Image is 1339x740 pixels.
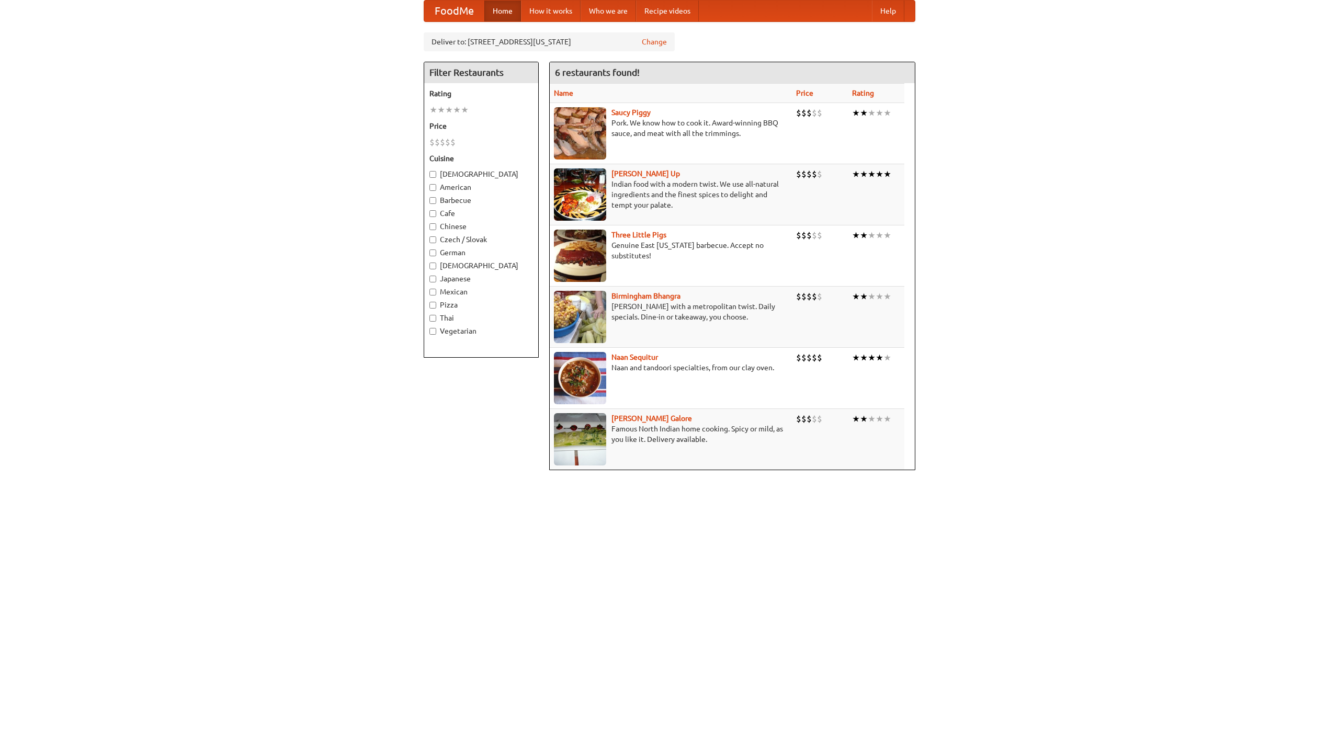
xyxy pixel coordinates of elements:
[424,62,538,83] h4: Filter Restaurants
[611,414,692,423] a: [PERSON_NAME] Galore
[876,107,883,119] li: ★
[429,208,533,219] label: Cafe
[554,301,788,322] p: [PERSON_NAME] with a metropolitan twist. Daily specials. Dine-in or takeaway, you choose.
[883,352,891,363] li: ★
[554,179,788,210] p: Indian food with a modern twist. We use all-natural ingredients and the finest spices to delight ...
[868,352,876,363] li: ★
[611,108,651,117] a: Saucy Piggy
[801,291,807,302] li: $
[611,169,680,178] a: [PERSON_NAME] Up
[883,107,891,119] li: ★
[429,276,436,282] input: Japanese
[852,230,860,241] li: ★
[817,168,822,180] li: $
[429,104,437,116] li: ★
[796,107,801,119] li: $
[429,136,435,148] li: $
[883,291,891,302] li: ★
[429,121,533,131] h5: Price
[429,221,533,232] label: Chinese
[429,153,533,164] h5: Cuisine
[812,168,817,180] li: $
[876,291,883,302] li: ★
[807,107,812,119] li: $
[429,289,436,295] input: Mexican
[554,240,788,261] p: Genuine East [US_STATE] barbecue. Accept no substitutes!
[812,230,817,241] li: $
[440,136,445,148] li: $
[445,136,450,148] li: $
[429,274,533,284] label: Japanese
[429,260,533,271] label: [DEMOGRAPHIC_DATA]
[872,1,904,21] a: Help
[611,353,658,361] a: Naan Sequitur
[812,413,817,425] li: $
[453,104,461,116] li: ★
[581,1,636,21] a: Who we are
[429,88,533,99] h5: Rating
[807,230,812,241] li: $
[801,168,807,180] li: $
[554,118,788,139] p: Pork. We know how to cook it. Award-winning BBQ sauce, and meat with all the trimmings.
[860,168,868,180] li: ★
[437,104,445,116] li: ★
[807,413,812,425] li: $
[429,184,436,191] input: American
[636,1,699,21] a: Recipe videos
[429,171,436,178] input: [DEMOGRAPHIC_DATA]
[817,352,822,363] li: $
[461,104,469,116] li: ★
[796,230,801,241] li: $
[876,413,883,425] li: ★
[521,1,581,21] a: How it works
[429,195,533,206] label: Barbecue
[801,352,807,363] li: $
[852,107,860,119] li: ★
[812,107,817,119] li: $
[868,291,876,302] li: ★
[554,413,606,465] img: currygalore.jpg
[868,413,876,425] li: ★
[852,291,860,302] li: ★
[554,352,606,404] img: naansequitur.jpg
[868,107,876,119] li: ★
[817,230,822,241] li: $
[429,313,533,323] label: Thai
[429,326,533,336] label: Vegetarian
[812,352,817,363] li: $
[554,291,606,343] img: bhangra.jpg
[883,413,891,425] li: ★
[852,352,860,363] li: ★
[801,107,807,119] li: $
[883,168,891,180] li: ★
[429,247,533,258] label: German
[445,104,453,116] li: ★
[801,413,807,425] li: $
[554,362,788,373] p: Naan and tandoori specialties, from our clay oven.
[429,182,533,192] label: American
[429,236,436,243] input: Czech / Slovak
[812,291,817,302] li: $
[429,197,436,204] input: Barbecue
[611,292,680,300] b: Birmingham Bhangra
[429,287,533,297] label: Mexican
[450,136,456,148] li: $
[555,67,640,77] ng-pluralize: 6 restaurants found!
[554,89,573,97] a: Name
[876,352,883,363] li: ★
[876,230,883,241] li: ★
[554,424,788,445] p: Famous North Indian home cooking. Spicy or mild, as you like it. Delivery available.
[817,413,822,425] li: $
[852,89,874,97] a: Rating
[554,230,606,282] img: littlepigs.jpg
[611,231,666,239] a: Three Little Pigs
[817,107,822,119] li: $
[807,291,812,302] li: $
[801,230,807,241] li: $
[429,328,436,335] input: Vegetarian
[796,168,801,180] li: $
